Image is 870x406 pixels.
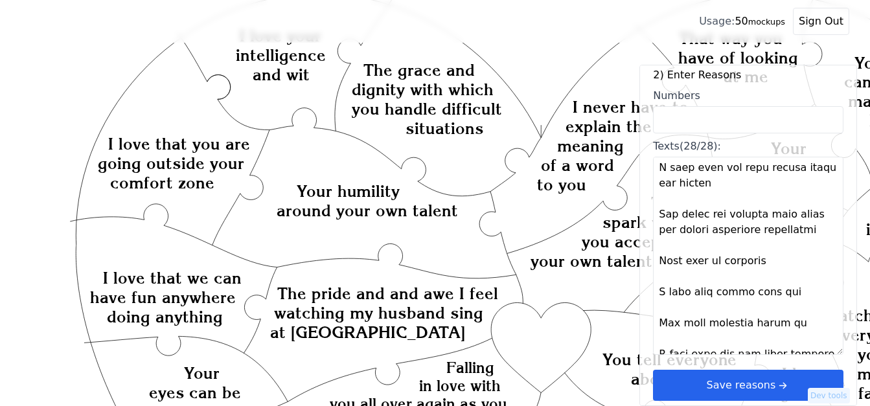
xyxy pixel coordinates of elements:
button: Sign Out [793,8,849,35]
text: The pride and and awe I feel [277,284,498,303]
svg: arrow right short [775,378,790,392]
text: your own talent [531,251,652,271]
text: and wit [253,65,310,84]
text: to you [537,175,586,194]
text: around your own talent [277,201,458,220]
text: meaning [557,136,624,155]
text: in love with [420,377,501,394]
div: 50 [699,14,785,29]
text: have fun anywhere [90,288,236,307]
span: (28/28): [680,140,721,152]
text: Your humility [297,181,400,201]
text: spark when [602,212,693,232]
text: you accept [582,232,667,251]
text: you handle difficult [352,99,503,118]
text: Falling [446,359,494,376]
input: Numbers [653,106,843,133]
div: Numbers [653,88,843,104]
textarea: Texts(28/28): [653,157,843,355]
text: explain the [566,117,652,136]
text: dignity with which [352,80,494,99]
span: Usage: [699,15,735,27]
text: have of looking [678,48,798,67]
text: The grace and [363,60,475,80]
div: Texts [653,139,843,154]
text: I never have to [573,97,689,117]
text: doing anything [108,307,223,326]
text: situations [406,118,484,138]
text: eyes can be [149,383,242,403]
text: I love that we can [103,268,242,288]
text: comfort zone [110,173,214,192]
label: 2) Enter Reasons [653,67,843,83]
small: mockups [748,17,785,27]
text: going outside your [98,153,244,173]
button: Save reasonsarrow right short [653,370,843,401]
text: watching my husband sing [274,303,483,322]
text: about me [632,370,705,389]
text: You tell everyone [602,350,737,370]
text: of a word [541,155,614,175]
text: intelligence [236,45,326,65]
text: I love that you are [108,134,250,153]
text: at [GEOGRAPHIC_DATA] [270,322,465,342]
button: Dev tools [808,388,850,403]
text: Your [184,364,220,383]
